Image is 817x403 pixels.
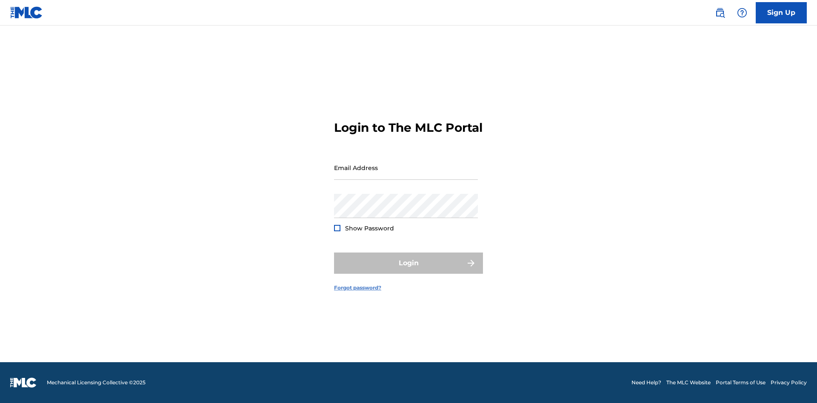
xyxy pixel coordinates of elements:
h3: Login to The MLC Portal [334,120,483,135]
a: Sign Up [756,2,807,23]
a: Forgot password? [334,284,381,292]
a: Privacy Policy [771,379,807,386]
div: Help [734,4,751,21]
img: logo [10,377,37,388]
a: Public Search [711,4,728,21]
a: Portal Terms of Use [716,379,766,386]
a: The MLC Website [666,379,711,386]
span: Show Password [345,224,394,232]
span: Mechanical Licensing Collective © 2025 [47,379,146,386]
img: search [715,8,725,18]
a: Need Help? [631,379,661,386]
img: MLC Logo [10,6,43,19]
iframe: Chat Widget [774,362,817,403]
img: help [737,8,747,18]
